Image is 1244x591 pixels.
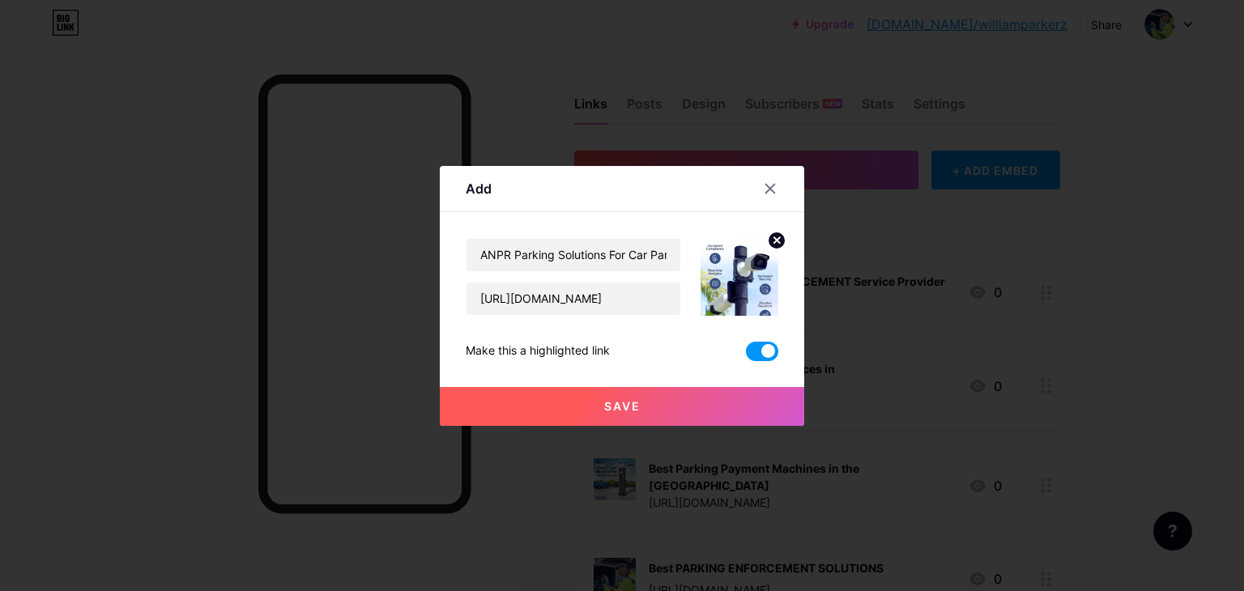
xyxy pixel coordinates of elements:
img: link_thumbnail [701,238,778,316]
input: URL [466,283,680,315]
button: Save [440,387,804,426]
div: Add [466,179,492,198]
input: Title [466,239,680,271]
span: Save [604,399,641,413]
div: Make this a highlighted link [466,342,610,361]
